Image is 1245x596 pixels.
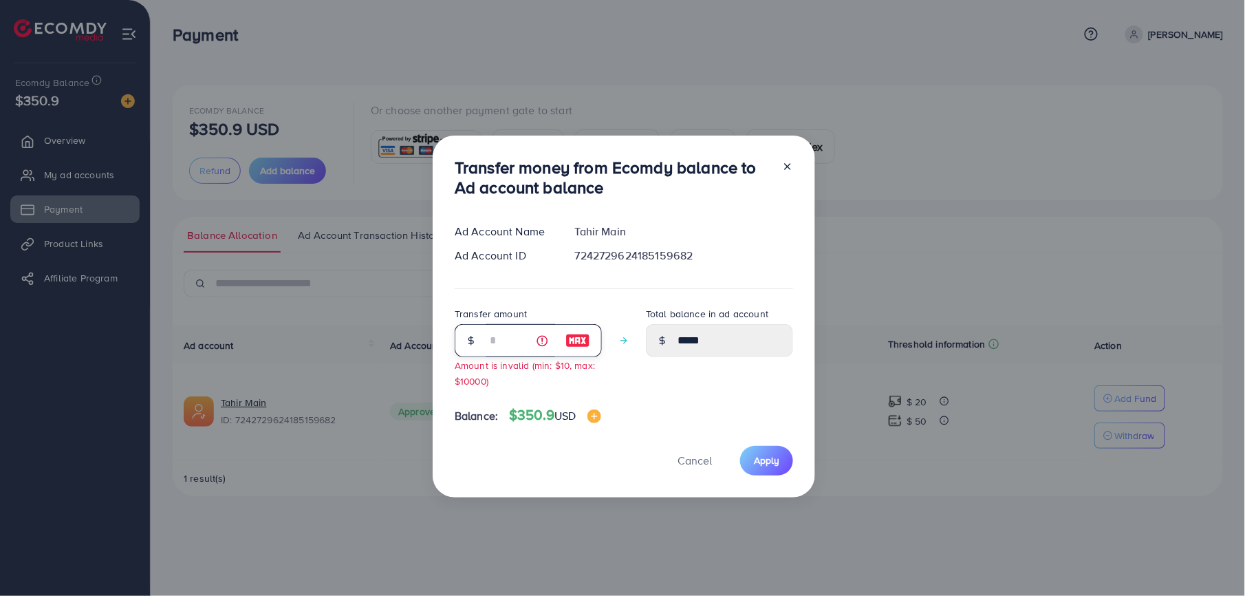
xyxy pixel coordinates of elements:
button: Cancel [660,446,729,476]
div: Tahir Main [564,224,804,240]
small: Amount is invalid (min: $10, max: $10000) [455,359,595,387]
img: image [587,409,601,423]
span: Balance: [455,408,498,424]
span: Apply [754,454,779,467]
div: Ad Account Name [444,224,564,240]
label: Transfer amount [455,307,527,321]
div: 7242729624185159682 [564,248,804,264]
h4: $350.9 [509,407,600,424]
img: image [565,332,590,349]
h3: Transfer money from Ecomdy balance to Ad account balance [455,158,771,198]
span: USD [554,408,576,423]
div: Ad Account ID [444,248,564,264]
span: Cancel [678,453,712,468]
button: Apply [740,446,793,476]
label: Total balance in ad account [646,307,768,321]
